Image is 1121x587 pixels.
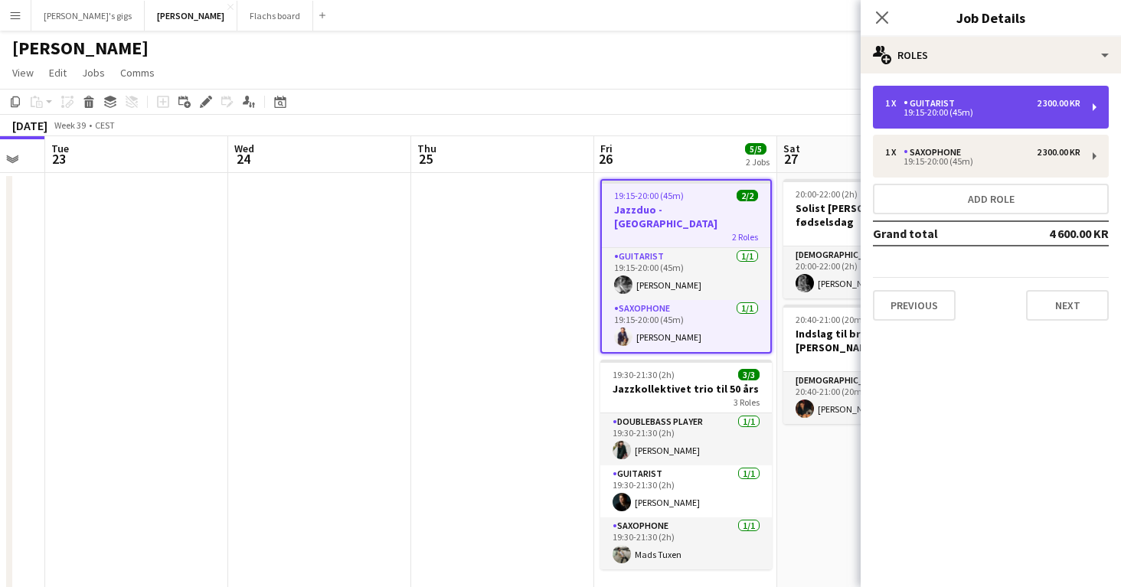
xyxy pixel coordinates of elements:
[49,66,67,80] span: Edit
[31,1,145,31] button: [PERSON_NAME]'s gigs
[796,314,865,325] span: 20:40-21:00 (20m)
[783,142,800,155] span: Sat
[738,369,760,380] span: 3/3
[600,179,772,354] app-job-card: 19:15-20:00 (45m)2/2Jazzduo - [GEOGRAPHIC_DATA]2 RolesGuitarist1/119:15-20:00 (45m)[PERSON_NAME]S...
[114,63,161,83] a: Comms
[861,37,1121,73] div: Roles
[885,109,1080,116] div: 19:15-20:00 (45m)
[600,382,772,396] h3: Jazzkollektivet trio til 50 års
[43,63,73,83] a: Edit
[781,150,800,168] span: 27
[1026,290,1109,321] button: Next
[417,142,436,155] span: Thu
[82,66,105,80] span: Jobs
[600,142,613,155] span: Fri
[76,63,111,83] a: Jobs
[746,156,770,168] div: 2 Jobs
[602,203,770,230] h3: Jazzduo - [GEOGRAPHIC_DATA]
[873,184,1109,214] button: Add role
[600,360,772,569] app-job-card: 19:30-21:30 (2h)3/3Jazzkollektivet trio til 50 års3 RolesDoublebass Player1/119:30-21:30 (2h)[PER...
[598,150,613,168] span: 26
[783,305,955,424] app-job-card: 20:40-21:00 (20m)1/1Indslag til bryllup - [PERSON_NAME]1 Role[DEMOGRAPHIC_DATA] Vocal + Guitar1/1...
[95,119,115,131] div: CEST
[885,147,904,158] div: 1 x
[232,150,254,168] span: 24
[904,98,961,109] div: Guitarist
[783,327,955,354] h3: Indslag til bryllup - [PERSON_NAME]
[51,119,89,131] span: Week 39
[614,190,684,201] span: 19:15-20:00 (45m)
[237,1,313,31] button: Flachs board
[12,66,34,80] span: View
[602,248,770,300] app-card-role: Guitarist1/119:15-20:00 (45m)[PERSON_NAME]
[1037,147,1080,158] div: 2 300.00 KR
[783,246,955,298] app-card-role: [DEMOGRAPHIC_DATA] Vocal + guitar1/120:00-22:00 (2h)[PERSON_NAME]
[873,290,956,321] button: Previous
[1037,98,1080,109] div: 2 300.00 KR
[861,8,1121,28] h3: Job Details
[415,150,436,168] span: 25
[6,63,40,83] a: View
[145,1,237,31] button: [PERSON_NAME]
[734,396,760,408] span: 3 Roles
[885,158,1080,165] div: 19:15-20:00 (45m)
[732,231,758,243] span: 2 Roles
[12,118,47,133] div: [DATE]
[12,37,149,60] h1: [PERSON_NAME]
[737,190,758,201] span: 2/2
[796,188,858,200] span: 20:00-22:00 (2h)
[600,517,772,569] app-card-role: Saxophone1/119:30-21:30 (2h)Mads Tuxen
[600,465,772,517] app-card-role: Guitarist1/119:30-21:30 (2h)[PERSON_NAME]
[234,142,254,155] span: Wed
[613,369,675,380] span: 19:30-21:30 (2h)
[873,221,1012,246] td: Grand total
[885,98,904,109] div: 1 x
[49,150,69,168] span: 23
[904,147,967,158] div: Saxophone
[602,300,770,352] app-card-role: Saxophone1/119:15-20:00 (45m)[PERSON_NAME]
[783,201,955,229] h3: Solist [PERSON_NAME] til fødselsdag
[783,372,955,424] app-card-role: [DEMOGRAPHIC_DATA] Vocal + Guitar1/120:40-21:00 (20m)[PERSON_NAME]
[51,142,69,155] span: Tue
[120,66,155,80] span: Comms
[783,179,955,298] app-job-card: 20:00-22:00 (2h)1/1Solist [PERSON_NAME] til fødselsdag1 Role[DEMOGRAPHIC_DATA] Vocal + guitar1/12...
[745,143,766,155] span: 5/5
[1012,221,1109,246] td: 4 600.00 KR
[600,413,772,465] app-card-role: Doublebass Player1/119:30-21:30 (2h)[PERSON_NAME]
